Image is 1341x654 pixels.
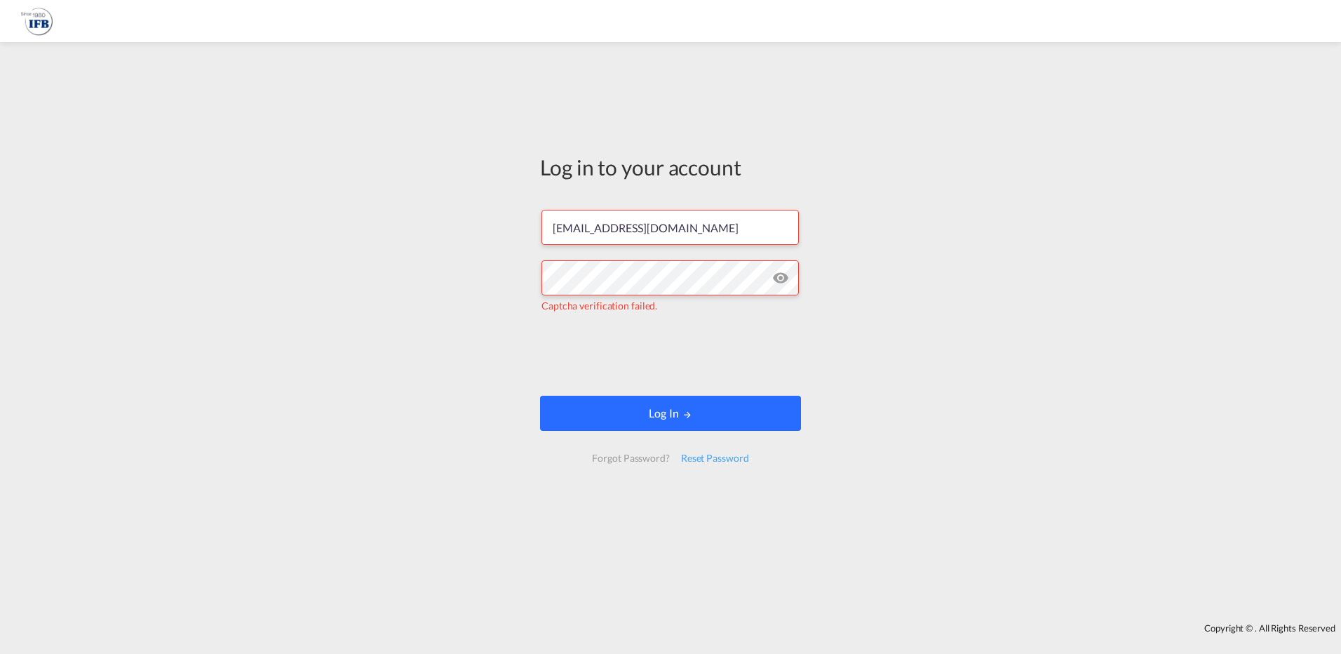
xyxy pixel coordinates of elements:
[564,327,777,382] iframe: reCAPTCHA
[21,6,53,37] img: de31bbe0256b11eebba44b54815f083d.png
[540,396,801,431] button: LOGIN
[586,446,675,471] div: Forgot Password?
[540,152,801,182] div: Log in to your account
[541,210,799,245] input: Enter email/phone number
[541,300,657,312] span: Captcha verification failed.
[675,446,755,471] div: Reset Password
[772,269,789,286] md-icon: icon-eye-off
